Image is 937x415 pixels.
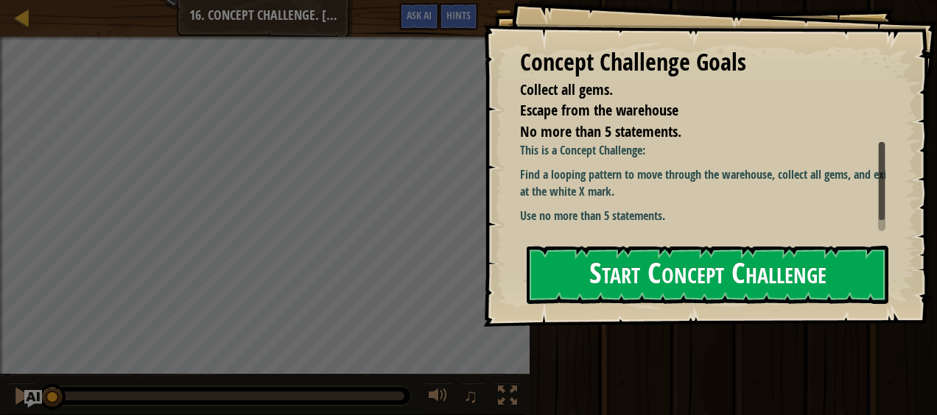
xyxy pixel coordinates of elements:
div: Concept Challenge Goals [520,46,885,79]
strong: Use no more than 5 statements. [520,207,665,224]
button: Start Concept Challenge [527,246,888,304]
li: No more than 5 statements. [502,121,882,143]
button: ♫ [460,383,485,413]
span: Ask AI [407,8,432,22]
button: Adjust volume [424,383,453,413]
button: Ask AI [24,390,42,408]
button: Ask AI [399,3,439,30]
span: No more than 5 statements. [520,121,681,141]
button: Ctrl + P: Pause [7,383,37,413]
button: Toggle fullscreen [493,383,522,413]
span: Escape from the warehouse [520,100,678,120]
span: ♫ [463,385,478,407]
p: Find a looping pattern to move through the warehouse, collect all gems, and exit at the white X m... [520,166,896,200]
li: Collect all gems. [502,79,882,101]
p: This is a Concept Challenge: [520,142,896,159]
span: Hints [446,8,471,22]
span: Collect all gems. [520,79,613,99]
li: Escape from the warehouse [502,100,882,121]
